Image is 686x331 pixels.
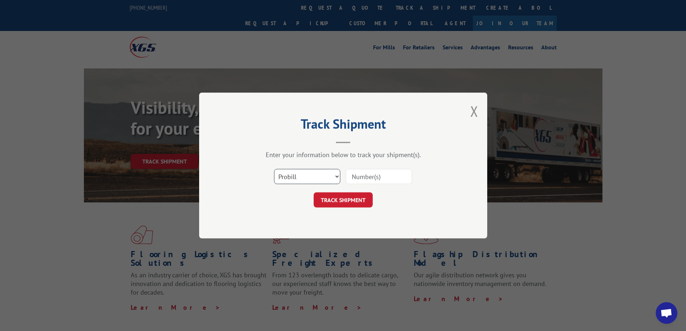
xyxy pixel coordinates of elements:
[656,302,677,324] div: Open chat
[235,151,451,159] div: Enter your information below to track your shipment(s).
[470,102,478,121] button: Close modal
[346,169,412,184] input: Number(s)
[314,192,373,207] button: TRACK SHIPMENT
[235,119,451,133] h2: Track Shipment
